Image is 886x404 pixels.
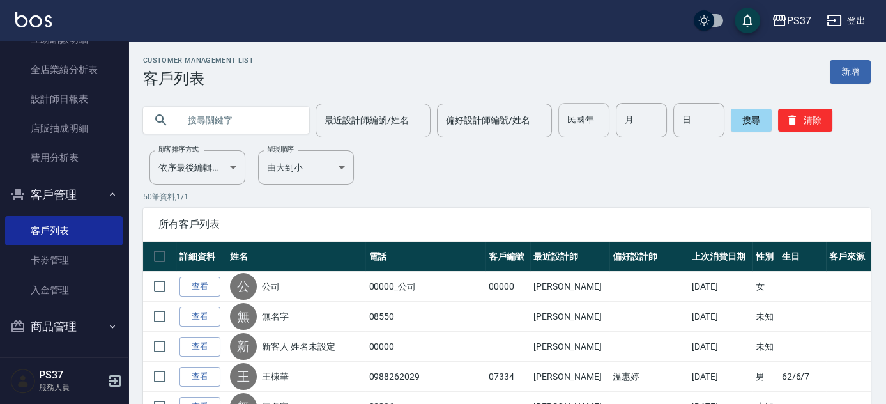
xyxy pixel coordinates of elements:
th: 性別 [752,242,778,272]
td: 未知 [752,302,778,332]
button: 清除 [778,109,832,132]
td: 女 [752,272,778,302]
td: 0988262029 [365,362,485,392]
td: 溫惠婷 [609,362,689,392]
td: [PERSON_NAME] [530,362,609,392]
p: 服務人員 [39,382,104,393]
th: 詳細資料 [176,242,227,272]
label: 顧客排序方式 [158,144,199,154]
h3: 客戶列表 [143,70,254,88]
a: 客戶列表 [5,216,123,245]
a: 無名字 [262,310,289,323]
div: 依序最後編輯時間 [149,150,245,185]
button: PS37 [767,8,816,34]
th: 最近設計師 [530,242,609,272]
td: [PERSON_NAME] [530,332,609,362]
h2: Customer Management List [143,56,254,65]
a: 查看 [179,337,220,357]
a: 查看 [179,277,220,297]
a: 店販抽成明細 [5,114,123,143]
td: [DATE] [689,302,752,332]
th: 客戶來源 [826,242,871,272]
td: 男 [752,362,778,392]
div: 無 [230,303,257,330]
th: 生日 [779,242,826,272]
button: 客戶管理 [5,178,123,212]
a: 卡券管理 [5,245,123,275]
td: [DATE] [689,362,752,392]
button: 搜尋 [731,109,772,132]
td: [DATE] [689,272,752,302]
td: 00000_公司 [365,272,485,302]
a: 公司 [262,280,280,293]
th: 偏好設計師 [609,242,689,272]
input: 搜尋關鍵字 [179,103,299,137]
h5: PS37 [39,369,104,382]
td: 未知 [752,332,778,362]
a: 設計師日報表 [5,84,123,114]
a: 新客人 姓名未設定 [262,340,335,353]
button: 商品管理 [5,310,123,343]
label: 呈現順序 [267,144,294,154]
button: 登出 [821,9,871,33]
button: save [735,8,760,33]
div: PS37 [787,13,811,29]
th: 上次消費日期 [689,242,752,272]
a: 全店業績分析表 [5,55,123,84]
td: 00000 [485,272,530,302]
th: 姓名 [227,242,366,272]
div: 新 [230,333,257,360]
img: Logo [15,12,52,27]
a: 查看 [179,367,220,387]
a: 新增 [830,60,871,84]
a: 王棟華 [262,370,289,383]
div: 王 [230,363,257,390]
a: 費用分析表 [5,143,123,173]
p: 50 筆資料, 1 / 1 [143,191,871,203]
td: 07334 [485,362,530,392]
td: [PERSON_NAME] [530,302,609,332]
th: 電話 [365,242,485,272]
td: 08550 [365,302,485,332]
td: [DATE] [689,332,752,362]
td: [PERSON_NAME] [530,272,609,302]
img: Person [10,368,36,394]
a: 查看 [179,307,220,327]
td: 62/6/7 [779,362,826,392]
div: 公 [230,273,257,300]
th: 客戶編號 [485,242,530,272]
span: 所有客戶列表 [158,218,855,231]
div: 由大到小 [258,150,354,185]
td: 00000 [365,332,485,362]
a: 入金管理 [5,276,123,305]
